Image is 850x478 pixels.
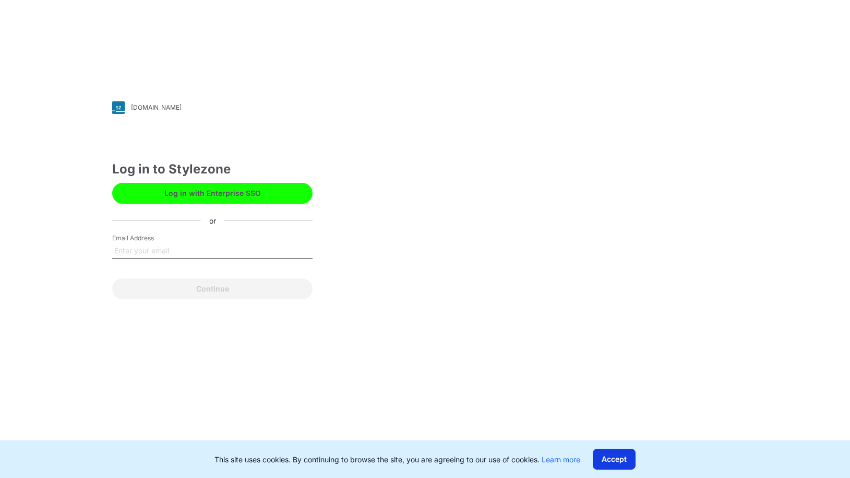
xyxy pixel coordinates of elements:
a: [DOMAIN_NAME] [112,101,313,114]
div: Log in to Stylezone [112,160,313,179]
a: Learn more [542,455,580,464]
div: or [201,215,224,226]
label: Email Address [112,234,185,243]
div: [DOMAIN_NAME] [131,103,182,111]
img: browzwear-logo.73288ffb.svg [693,26,824,45]
input: Enter your email [112,243,313,259]
button: Accept [593,449,636,470]
img: svg+xml;base64,PHN2ZyB3aWR0aD0iMjgiIGhlaWdodD0iMjgiIHZpZXdCb3g9IjAgMCAyOCAyOCIgZmlsbD0ibm9uZSIgeG... [112,101,125,114]
p: This site uses cookies. By continuing to browse the site, you are agreeing to our use of cookies. [214,454,580,465]
button: Log in with Enterprise SSO [112,183,313,204]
